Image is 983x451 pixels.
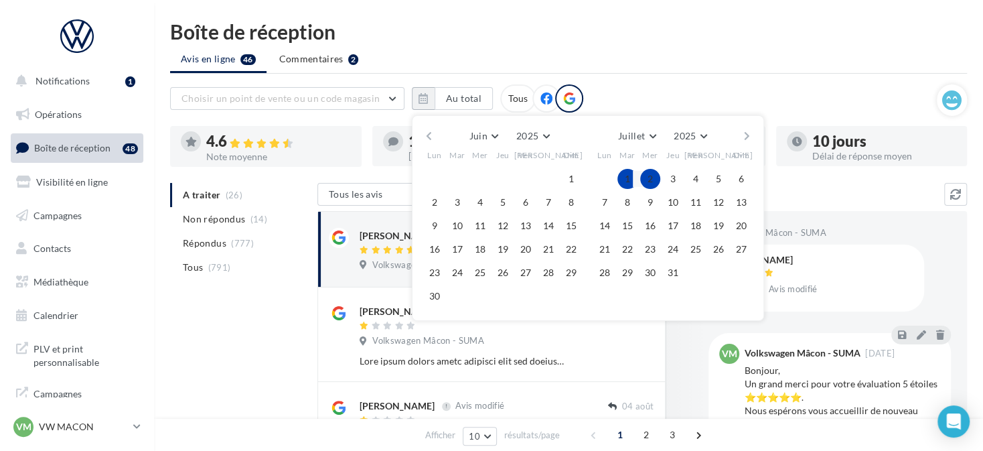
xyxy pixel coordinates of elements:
button: 22 [561,239,581,259]
button: 21 [595,239,615,259]
button: 8 [617,192,637,212]
div: Note moyenne [206,152,351,162]
span: 2025 [516,130,538,141]
button: 24 [663,239,683,259]
span: Visibilité en ligne [36,176,108,188]
span: Boîte de réception [34,142,110,153]
span: Tous les avis [329,188,383,200]
span: Volkswagen Mâcon - SUMA [372,259,483,271]
button: 7 [538,192,558,212]
span: Jeu [666,149,680,161]
button: 15 [617,216,637,236]
div: Lore ipsum dolors ametc adipisci elit sed doeiusmodte incididun u la etdolorema al enim admin ven... [360,355,566,368]
div: Tous [500,84,536,113]
button: 13 [731,192,751,212]
div: 48 [123,143,138,154]
span: 2025 [674,130,696,141]
button: 9 [640,192,660,212]
div: Bonjour, Un grand merci pour votre évaluation 5 étoiles ⭐⭐⭐⭐⭐. Nous espérons vous accueillir de n... [745,364,940,444]
span: (777) [231,238,254,249]
button: 11 [686,192,706,212]
button: 16 [640,216,660,236]
span: Volkswagen Mâcon - SUMA [714,227,826,239]
button: 27 [731,239,751,259]
span: Mer [472,149,488,161]
button: 9 [425,216,445,236]
button: 29 [617,263,637,283]
span: 2 [635,424,657,446]
div: Délai de réponse moyen [812,151,957,161]
button: 12 [493,216,513,236]
span: Campagnes [33,209,82,220]
button: 2025 [668,127,712,145]
button: 12 [708,192,729,212]
button: 8 [561,192,581,212]
button: 6 [731,169,751,189]
button: 7 [595,192,615,212]
button: 15 [561,216,581,236]
span: 3 [662,424,683,446]
button: 28 [595,263,615,283]
div: Boîte de réception [170,21,967,42]
a: Opérations [8,101,146,129]
button: Au total [412,87,493,110]
button: 24 [447,263,467,283]
button: 11 [470,216,490,236]
span: Dim [563,149,579,161]
div: 14 [408,134,553,149]
button: 2025 [511,127,554,145]
span: Opérations [35,109,82,120]
button: 30 [640,263,660,283]
div: 4.6 [206,134,351,149]
span: Lun [427,149,442,161]
button: 4 [470,192,490,212]
span: Dim [733,149,749,161]
button: 6 [516,192,536,212]
div: [PERSON_NAME] [360,399,435,413]
button: Juillet [613,127,661,145]
button: 23 [425,263,445,283]
button: 18 [686,216,706,236]
button: 3 [663,169,683,189]
span: Calendrier [33,310,78,321]
button: 30 [425,286,445,306]
span: Volkswagen Mâcon - SUMA [372,335,483,347]
span: [DATE] [865,349,895,358]
span: Avis modifié [769,283,818,294]
button: 10 [463,427,497,446]
button: 18 [470,239,490,259]
a: PLV et print personnalisable [8,334,146,374]
span: (14) [250,214,267,224]
span: 1 [609,424,631,446]
button: 5 [493,192,513,212]
a: Campagnes [8,202,146,230]
button: 19 [708,216,729,236]
span: Juin [469,130,487,141]
button: 10 [447,216,467,236]
button: 1 [561,169,581,189]
a: Médiathèque [8,268,146,296]
button: 20 [731,216,751,236]
span: [PERSON_NAME] [514,149,583,161]
p: VW MACON [39,420,128,434]
button: 27 [516,263,536,283]
button: Au total [435,87,493,110]
span: Lun [597,149,612,161]
span: Mar [449,149,465,161]
button: 21 [538,239,558,259]
button: 26 [708,239,729,259]
button: 3 [447,192,467,212]
a: Campagnes DataOnDemand [8,379,146,419]
button: 2 [640,169,660,189]
span: Non répondus [183,212,245,226]
span: Commentaires [279,52,344,66]
button: 13 [516,216,536,236]
button: 14 [538,216,558,236]
span: 10 [469,431,480,442]
span: Avis modifié [455,401,504,411]
span: Mer [642,149,658,161]
div: Open Intercom Messenger [937,405,970,438]
div: [PERSON_NAME] [718,255,820,265]
span: Juillet [618,130,645,141]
